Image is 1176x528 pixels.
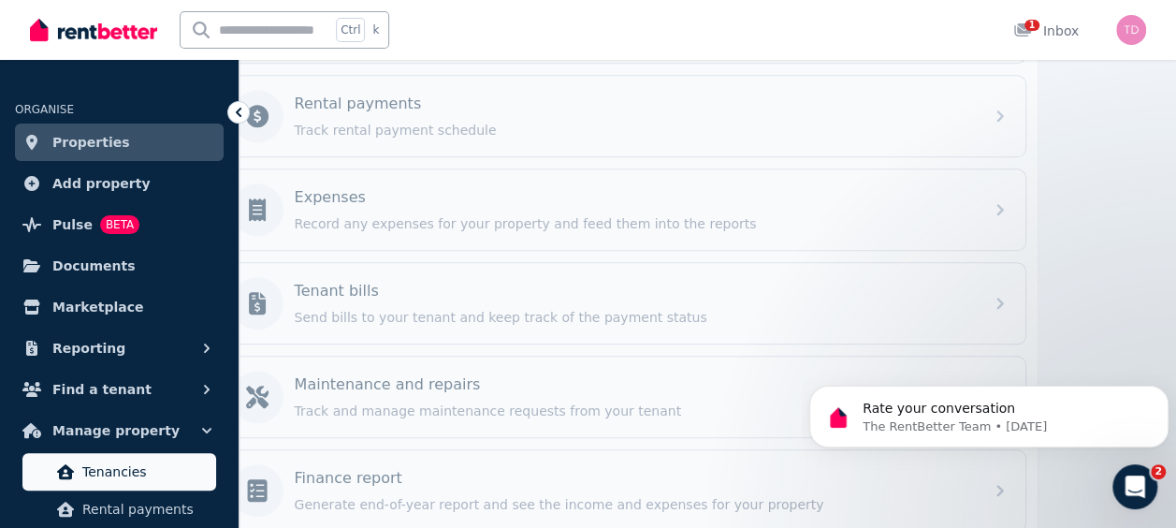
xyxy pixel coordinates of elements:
[52,172,151,195] span: Add property
[52,131,130,154] span: Properties
[15,247,224,285] a: Documents
[52,213,93,236] span: Pulse
[15,165,224,202] a: Add property
[1013,22,1079,40] div: Inbox
[295,93,422,115] p: Rental payments
[30,16,157,44] img: RentBetter
[52,378,152,401] span: Find a tenant
[211,357,1025,437] a: Maintenance and repairsTrack and manage maintenance requests from your tenant
[295,308,972,327] p: Send bills to your tenant and keep track of the payment status
[100,215,139,234] span: BETA
[15,371,224,408] button: Find a tenant
[52,419,180,442] span: Manage property
[52,337,125,359] span: Reporting
[295,467,402,490] p: Finance report
[1116,15,1146,45] img: Tom Douglas
[1024,20,1039,31] span: 1
[295,495,972,514] p: Generate end-of-year report and see the income and expenses for your property
[15,330,224,367] button: Reporting
[1151,464,1166,479] span: 2
[15,103,74,116] span: ORGANISE
[211,263,1025,344] a: Tenant billsSend bills to your tenant and keep track of the payment status
[295,402,972,420] p: Track and manage maintenance requests from your tenant
[15,206,224,243] a: PulseBETA
[22,453,216,491] a: Tenancies
[82,461,209,483] span: Tenancies
[295,186,366,209] p: Expenses
[336,18,365,42] span: Ctrl
[211,169,1025,250] a: ExpensesRecord any expenses for your property and feed them into the reports
[52,255,136,277] span: Documents
[15,412,224,449] button: Manage property
[1112,464,1157,509] iframe: Intercom live chat
[15,288,224,326] a: Marketplace
[15,124,224,161] a: Properties
[372,22,379,37] span: k
[295,280,379,302] p: Tenant bills
[22,491,216,528] a: Rental payments
[52,296,143,318] span: Marketplace
[295,214,972,233] p: Record any expenses for your property and feed them into the reports
[295,121,972,139] p: Track rental payment schedule
[802,346,1176,477] iframe: Intercom notifications message
[82,498,209,521] span: Rental payments
[295,374,481,396] p: Maintenance and repairs
[211,76,1025,156] a: Rental paymentsTrack rental payment schedule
